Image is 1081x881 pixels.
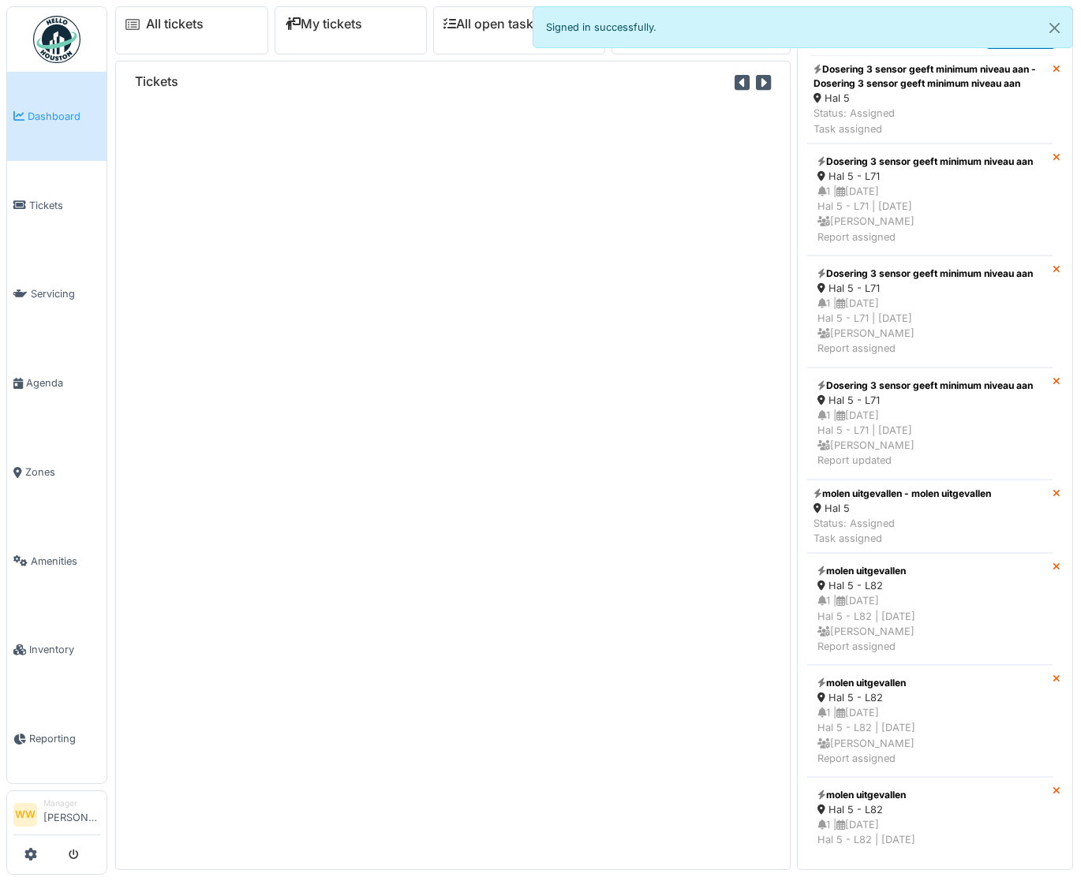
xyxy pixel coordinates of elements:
a: My tickets [285,17,362,32]
span: Servicing [31,286,100,301]
div: Status: Assigned Task assigned [814,106,1046,136]
div: molen uitgevallen - molen uitgevallen [814,487,991,501]
div: Dosering 3 sensor geeft minimum niveau aan [817,155,1042,169]
a: Amenities [7,517,107,606]
a: Agenda [7,338,107,427]
a: Inventory [7,606,107,695]
div: Hal 5 - L71 [817,393,1042,408]
a: Dosering 3 sensor geeft minimum niveau aan Hal 5 - L71 1 |[DATE]Hal 5 - L71 | [DATE] [PERSON_NAME... [807,256,1053,368]
li: [PERSON_NAME] [43,797,100,831]
span: Agenda [26,375,100,390]
a: molen uitgevallen - molen uitgevallen Hal 5 Status: AssignedTask assigned [807,480,1053,554]
span: Dashboard [28,109,100,124]
div: Signed in successfully. [533,6,1073,48]
button: Close [1037,7,1072,49]
h6: Tickets [135,74,178,89]
span: Amenities [31,554,100,569]
div: Hal 5 - L71 [817,169,1042,184]
a: All open tasks [443,17,540,32]
div: Hal 5 - L82 [817,578,1042,593]
div: Hal 5 - L71 [817,281,1042,296]
div: molen uitgevallen [817,676,1042,690]
span: Reporting [29,731,100,746]
a: Servicing [7,250,107,339]
div: Status: Assigned Task assigned [814,516,991,546]
a: molen uitgevallen Hal 5 - L82 1 |[DATE]Hal 5 - L82 | [DATE] [PERSON_NAME]Report assigned [807,553,1053,665]
div: 1 | [DATE] Hal 5 - L82 | [DATE] [PERSON_NAME] Report assigned [817,593,1042,654]
img: Badge_color-CXgf-gQk.svg [33,16,80,63]
a: Dosering 3 sensor geeft minimum niveau aan Hal 5 - L71 1 |[DATE]Hal 5 - L71 | [DATE] [PERSON_NAME... [807,368,1053,480]
div: 1 | [DATE] Hal 5 - L71 | [DATE] [PERSON_NAME] Report updated [817,408,1042,468]
div: molen uitgevallen [817,788,1042,802]
div: Manager [43,797,100,809]
a: molen uitgevallen Hal 5 - L82 1 |[DATE]Hal 5 - L82 | [DATE] [PERSON_NAME]Report assigned [807,665,1053,777]
span: Tickets [29,198,100,213]
div: 1 | [DATE] Hal 5 - L82 | [DATE] [PERSON_NAME] Report updated [817,817,1042,878]
a: Tickets [7,161,107,250]
a: Dosering 3 sensor geeft minimum niveau aan Hal 5 - L71 1 |[DATE]Hal 5 - L71 | [DATE] [PERSON_NAME... [807,144,1053,256]
div: molen uitgevallen [817,564,1042,578]
div: Hal 5 - L82 [817,690,1042,705]
a: All tickets [146,17,204,32]
div: Hal 5 [814,91,1046,106]
a: Dashboard [7,72,107,161]
div: 1 | [DATE] Hal 5 - L71 | [DATE] [PERSON_NAME] Report assigned [817,184,1042,245]
div: Dosering 3 sensor geeft minimum niveau aan [817,267,1042,281]
a: Zones [7,427,107,517]
span: Zones [25,465,100,480]
a: WW Manager[PERSON_NAME] [13,797,100,835]
li: WW [13,803,37,827]
div: 1 | [DATE] Hal 5 - L82 | [DATE] [PERSON_NAME] Report assigned [817,705,1042,766]
div: Dosering 3 sensor geeft minimum niveau aan [817,379,1042,393]
div: Dosering 3 sensor geeft minimum niveau aan - Dosering 3 sensor geeft minimum niveau aan [814,62,1046,91]
span: Inventory [29,642,100,657]
div: Hal 5 - L82 [817,802,1042,817]
div: Hal 5 [814,501,991,516]
div: 1 | [DATE] Hal 5 - L71 | [DATE] [PERSON_NAME] Report assigned [817,296,1042,357]
a: Reporting [7,694,107,783]
a: Dosering 3 sensor geeft minimum niveau aan - Dosering 3 sensor geeft minimum niveau aan Hal 5 Sta... [807,55,1053,144]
